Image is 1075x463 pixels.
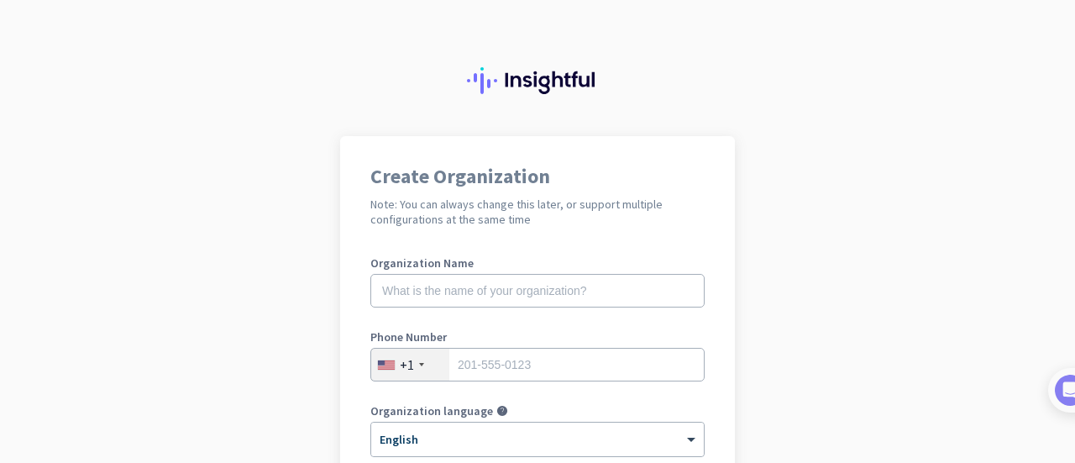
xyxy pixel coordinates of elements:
img: Insightful [467,67,608,94]
input: 201-555-0123 [370,348,705,381]
h1: Create Organization [370,166,705,187]
i: help [496,405,508,417]
label: Organization language [370,405,493,417]
h2: Note: You can always change this later, or support multiple configurations at the same time [370,197,705,227]
div: +1 [400,356,414,373]
label: Phone Number [370,331,705,343]
input: What is the name of your organization? [370,274,705,308]
label: Organization Name [370,257,705,269]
